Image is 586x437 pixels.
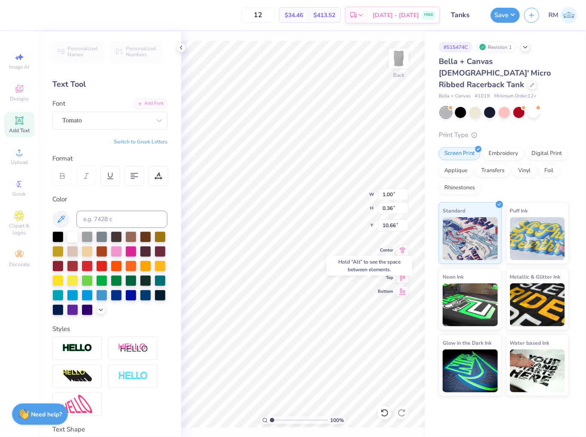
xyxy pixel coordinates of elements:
[510,338,550,347] span: Water based Ink
[443,338,492,347] span: Glow in the Dark Ink
[561,7,577,24] img: Ronald Manipon
[491,8,520,23] button: Save
[4,222,34,236] span: Clipart & logos
[443,349,498,392] img: Glow in the Dark Ink
[378,247,393,253] span: Center
[67,46,98,58] span: Personalized Names
[483,147,524,160] div: Embroidery
[52,99,65,109] label: Font
[510,283,565,326] img: Metallic & Glitter Ink
[326,256,412,276] div: Hold “Alt” to see the space between elements.
[114,138,167,145] button: Switch to Greek Letters
[475,93,490,100] span: # 1019
[526,147,568,160] div: Digital Print
[424,12,433,18] span: FREE
[439,93,471,100] span: Bella + Canvas
[549,7,577,24] a: RM
[52,324,167,334] div: Styles
[11,159,28,166] span: Upload
[439,42,473,52] div: # 515474C
[439,182,480,194] div: Rhinestones
[443,217,498,260] img: Standard
[539,164,559,177] div: Foil
[439,130,569,140] div: Print Type
[494,93,537,100] span: Minimum Order: 12 +
[549,10,559,20] span: RM
[477,42,516,52] div: Revision 1
[444,6,486,24] input: Untitled Design
[510,349,565,392] img: Water based Ink
[439,164,473,177] div: Applique
[443,283,498,326] img: Neon Ink
[390,50,407,67] img: Back
[52,425,167,434] div: Text Shape
[52,154,168,164] div: Format
[134,99,167,109] div: Add Font
[10,95,29,102] span: Designs
[443,206,465,215] span: Standard
[285,11,303,20] span: $34.46
[439,147,480,160] div: Screen Print
[62,395,92,413] img: Free Distort
[373,11,419,20] span: [DATE] - [DATE]
[62,370,92,383] img: 3d Illusion
[443,272,464,281] span: Neon Ink
[52,79,167,90] div: Text Tool
[330,416,344,424] span: 100 %
[118,371,148,381] img: Negative Space
[118,343,148,354] img: Shadow
[241,7,275,23] input: – –
[62,343,92,353] img: Stroke
[313,11,335,20] span: $413.52
[31,410,62,419] strong: Need help?
[513,164,537,177] div: Vinyl
[9,64,30,70] span: Image AI
[510,272,561,281] span: Metallic & Glitter Ink
[76,211,167,228] input: e.g. 7428 c
[476,164,510,177] div: Transfers
[52,194,167,204] div: Color
[9,127,30,134] span: Add Text
[9,261,30,268] span: Decorate
[439,56,551,90] span: Bella + Canvas [DEMOGRAPHIC_DATA]' Micro Ribbed Racerback Tank
[393,71,404,79] div: Back
[378,288,393,294] span: Bottom
[126,46,156,58] span: Personalized Numbers
[510,217,565,260] img: Puff Ink
[510,206,528,215] span: Puff Ink
[13,191,26,197] span: Greek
